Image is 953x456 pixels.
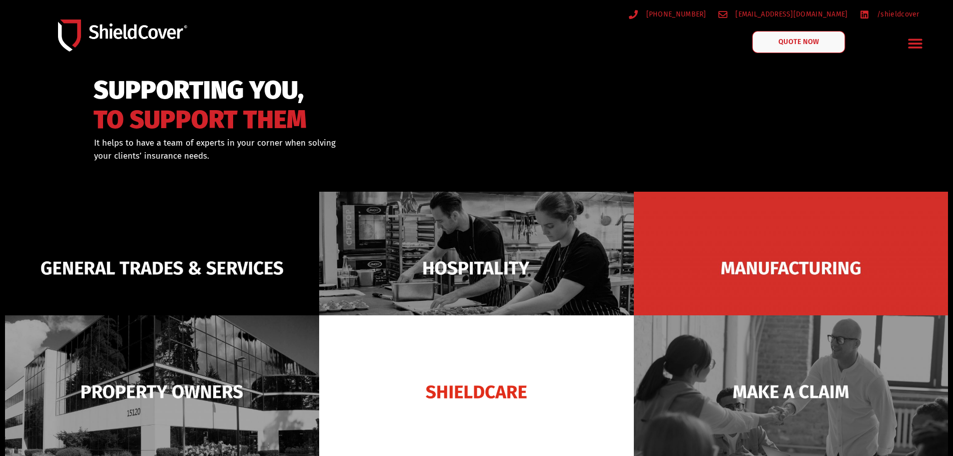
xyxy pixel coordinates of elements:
a: [PHONE_NUMBER] [629,8,706,21]
span: SUPPORTING YOU, [94,80,307,101]
a: QUOTE NOW [752,31,845,53]
span: [PHONE_NUMBER] [644,8,706,21]
div: It helps to have a team of experts in your corner when solving [94,137,528,162]
p: your clients’ insurance needs. [94,150,528,163]
a: [EMAIL_ADDRESS][DOMAIN_NAME] [718,8,848,21]
a: /shieldcover [860,8,919,21]
img: Shield-Cover-Underwriting-Australia-logo-full [58,20,187,51]
div: Menu Toggle [904,32,927,55]
span: QUOTE NOW [778,39,818,46]
span: [EMAIL_ADDRESS][DOMAIN_NAME] [733,8,847,21]
span: /shieldcover [874,8,919,21]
